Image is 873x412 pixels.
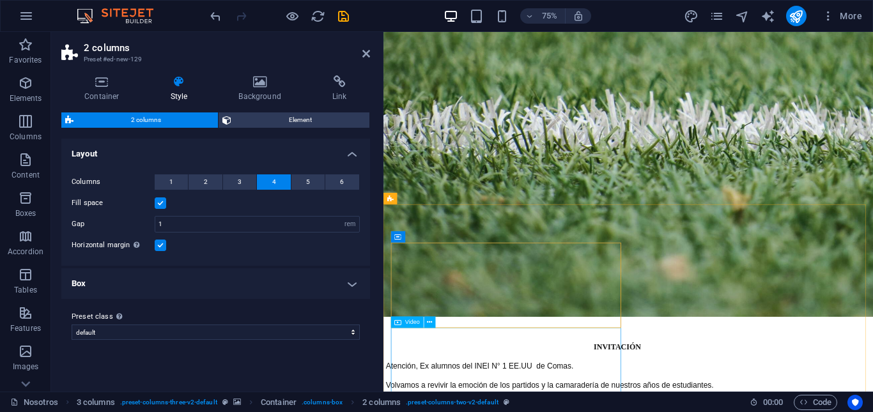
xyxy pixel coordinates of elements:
[405,319,420,325] span: Video
[709,8,725,24] button: pages
[684,8,699,24] button: design
[406,395,498,410] span: . preset-columns-two-v2-default
[219,112,369,128] button: Element
[735,9,750,24] i: Navigator
[539,8,560,24] h6: 75%
[336,9,351,24] i: Save (Ctrl+S)
[8,247,43,257] p: Accordion
[261,395,297,410] span: Click to select. Double-click to edit
[147,75,215,102] h4: Style
[10,93,42,103] p: Elements
[73,8,169,24] img: Editor Logo
[800,395,831,410] span: Code
[272,174,276,190] span: 4
[847,395,863,410] button: Usercentrics
[735,8,750,24] button: navigator
[817,6,867,26] button: More
[120,395,217,410] span: . preset-columns-three-v2-default
[684,9,699,24] i: Design (Ctrl+Alt+Y)
[325,174,359,190] button: 6
[189,174,222,190] button: 2
[169,174,173,190] span: 1
[291,174,325,190] button: 5
[311,9,325,24] i: Reload page
[72,309,360,324] label: Preset class
[61,139,370,162] h4: Layout
[15,208,36,218] p: Boxes
[61,268,370,299] h4: Box
[761,9,775,24] i: AI Writer
[238,174,242,190] span: 3
[750,395,784,410] h6: Session time
[84,42,370,54] h2: 2 columns
[233,399,241,406] i: This element contains a background
[77,395,509,410] nav: breadcrumb
[310,8,325,24] button: reload
[72,195,155,211] label: Fill space
[340,174,344,190] span: 6
[215,75,309,102] h4: Background
[77,112,214,128] span: 2 columns
[72,238,155,253] label: Horizontal margin
[223,174,256,190] button: 3
[822,10,862,22] span: More
[257,174,290,190] button: 4
[789,9,803,24] i: Publish
[208,9,223,24] i: Undo: Add element (Ctrl+Z)
[786,6,807,26] button: publish
[235,112,365,128] span: Element
[77,395,115,410] span: Click to select. Double-click to edit
[10,395,58,410] a: Click to cancel selection. Double-click to open Pages
[72,174,155,190] label: Columns
[84,54,344,65] h3: Preset #ed-new-129
[302,395,343,410] span: . columns-box
[61,75,147,102] h4: Container
[336,8,351,24] button: save
[763,395,783,410] span: 00 00
[284,8,300,24] button: Click here to leave preview mode and continue editing
[13,362,39,372] p: Images
[306,174,310,190] span: 5
[362,395,401,410] span: Click to select. Double-click to edit
[520,8,566,24] button: 75%
[9,55,42,65] p: Favorites
[761,8,776,24] button: text_generator
[72,220,155,227] label: Gap
[10,132,42,142] p: Columns
[772,397,774,407] span: :
[709,9,724,24] i: Pages (Ctrl+Alt+S)
[573,10,584,22] i: On resize automatically adjust zoom level to fit chosen device.
[61,112,218,128] button: 2 columns
[208,8,223,24] button: undo
[222,399,228,406] i: This element is a customizable preset
[155,174,188,190] button: 1
[309,75,370,102] h4: Link
[14,285,37,295] p: Tables
[204,174,208,190] span: 2
[794,395,837,410] button: Code
[10,323,41,333] p: Features
[12,170,40,180] p: Content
